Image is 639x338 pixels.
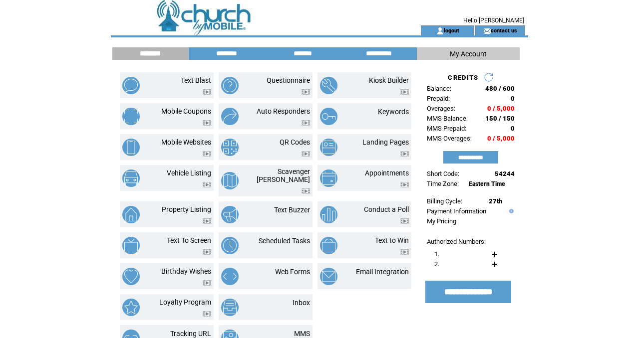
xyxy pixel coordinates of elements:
img: conduct-a-poll.png [320,206,337,223]
img: video.png [400,218,409,224]
span: MMS Prepaid: [427,125,466,132]
img: video.png [203,218,211,224]
a: Email Integration [356,268,409,276]
span: Billing Cycle: [427,197,462,205]
span: Hello [PERSON_NAME] [463,17,524,24]
a: Questionnaire [267,76,310,84]
span: 0 / 5,000 [487,105,515,112]
span: 0 / 5,000 [487,135,515,142]
a: Auto Responders [257,107,310,115]
img: questionnaire.png [221,77,239,94]
img: kiosk-builder.png [320,77,337,94]
a: Text to Win [375,236,409,244]
img: video.png [203,182,211,187]
img: property-listing.png [122,206,140,223]
img: text-to-win.png [320,237,337,254]
span: 1. [434,250,439,258]
a: Keywords [378,108,409,116]
img: text-to-screen.png [122,237,140,254]
span: MMS Overages: [427,135,472,142]
a: My Pricing [427,217,456,225]
span: Authorized Numbers: [427,238,486,245]
a: contact us [491,27,517,33]
img: video.png [302,188,310,194]
img: video.png [400,89,409,95]
a: Vehicle Listing [167,169,211,177]
img: video.png [302,120,310,126]
a: QR Codes [280,138,310,146]
a: Landing Pages [362,138,409,146]
img: account_icon.gif [436,27,444,35]
img: scheduled-tasks.png [221,237,239,254]
a: Scheduled Tasks [259,237,310,245]
a: Birthday Wishes [161,267,211,275]
img: video.png [400,182,409,187]
img: video.png [203,249,211,255]
img: auto-responders.png [221,108,239,125]
img: inbox.png [221,299,239,316]
span: 54244 [495,170,515,177]
a: Appointments [365,169,409,177]
a: Kiosk Builder [369,76,409,84]
img: video.png [400,151,409,157]
a: logout [444,27,459,33]
img: vehicle-listing.png [122,169,140,187]
img: text-blast.png [122,77,140,94]
a: Property Listing [162,205,211,213]
a: Inbox [293,299,310,307]
a: Loyalty Program [159,298,211,306]
img: video.png [203,120,211,126]
a: Web Forms [275,268,310,276]
a: Tracking URL [170,330,211,338]
span: 480 / 600 [485,85,515,92]
a: Mobile Coupons [161,107,211,115]
img: video.png [203,280,211,286]
span: MMS Balance: [427,115,468,122]
span: Balance: [427,85,451,92]
span: 0 [511,125,515,132]
img: mobile-coupons.png [122,108,140,125]
span: Overages: [427,105,455,112]
span: Prepaid: [427,95,450,102]
span: 0 [511,95,515,102]
img: video.png [400,249,409,255]
span: CREDITS [448,74,478,81]
img: email-integration.png [320,268,337,285]
img: appointments.png [320,169,337,187]
span: 2. [434,260,439,268]
img: loyalty-program.png [122,299,140,316]
a: Mobile Websites [161,138,211,146]
img: contact_us_icon.gif [483,27,491,35]
span: Time Zone: [427,180,459,187]
img: web-forms.png [221,268,239,285]
img: video.png [203,89,211,95]
img: video.png [302,151,310,157]
span: 27th [489,197,502,205]
span: 150 / 150 [485,115,515,122]
a: Conduct a Poll [364,205,409,213]
a: Payment Information [427,207,486,215]
img: birthday-wishes.png [122,268,140,285]
a: Text To Screen [167,236,211,244]
a: Text Blast [181,76,211,84]
span: My Account [450,50,487,58]
span: Eastern Time [469,180,505,187]
a: MMS [294,330,310,338]
img: video.png [203,151,211,157]
img: landing-pages.png [320,139,337,156]
img: mobile-websites.png [122,139,140,156]
img: video.png [203,311,211,317]
img: qr-codes.png [221,139,239,156]
img: keywords.png [320,108,337,125]
img: scavenger-hunt.png [221,172,239,189]
img: video.png [302,89,310,95]
a: Text Buzzer [274,206,310,214]
img: help.gif [507,209,514,213]
img: text-buzzer.png [221,206,239,223]
span: Short Code: [427,170,459,177]
a: Scavenger [PERSON_NAME] [257,168,310,183]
